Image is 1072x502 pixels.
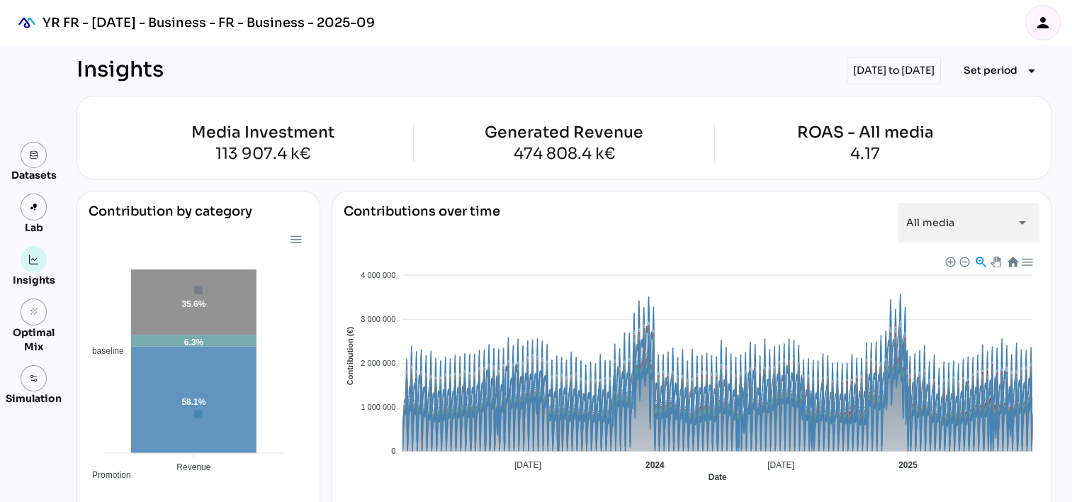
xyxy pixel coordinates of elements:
span: Set period [964,62,1017,79]
div: Zoom Out [959,256,969,266]
div: Menu [1020,255,1032,267]
button: Expand "Set period" [952,58,1051,84]
text: Date [709,472,727,482]
div: Media Investment [113,125,413,140]
tspan: Revenue [176,462,210,472]
span: All media [906,216,954,229]
div: Insights [77,57,164,84]
span: Promotion [81,470,131,480]
div: 474 808.4 k€ [485,146,643,162]
div: mediaROI [11,7,43,38]
div: Simulation [6,391,62,406]
img: settings.svg [29,374,39,384]
i: person [1034,14,1051,31]
tspan: 1 000 000 [361,403,395,411]
i: grain [29,307,39,317]
text: Contribution (€) [346,326,354,385]
tspan: 3 000 000 [361,315,395,323]
div: Insights [13,273,55,287]
div: Generated Revenue [485,125,643,140]
img: graph.svg [29,255,39,264]
img: lab.svg [29,202,39,212]
i: arrow_drop_down [1014,214,1031,231]
tspan: [DATE] [767,460,794,470]
div: [DATE] to [DATE] [847,57,941,84]
tspan: 0 [391,447,395,455]
tspan: [DATE] [514,460,541,470]
div: Contribution by category [89,203,308,231]
i: arrow_drop_down [1023,62,1040,79]
div: Reset Zoom [1006,255,1018,267]
div: Zoom In [944,256,954,266]
div: Menu [289,233,301,245]
div: Selection Zoom [974,255,986,267]
span: baseline [81,346,124,356]
tspan: 2 000 000 [361,359,395,367]
div: Datasets [11,168,57,182]
div: Lab [18,221,50,235]
img: data.svg [29,150,39,160]
div: YR FR - [DATE] - Business - FR - Business - 2025-09 [43,14,375,31]
tspan: 2025 [898,460,918,470]
div: 4.17 [797,146,934,162]
div: Contributions over time [344,203,500,242]
div: ROAS - All media [797,125,934,140]
div: Optimal Mix [6,325,62,354]
div: 113 907.4 k€ [113,146,413,162]
div: Panning [991,257,999,265]
tspan: 2024 [645,460,665,470]
tspan: 4 000 000 [361,271,395,279]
